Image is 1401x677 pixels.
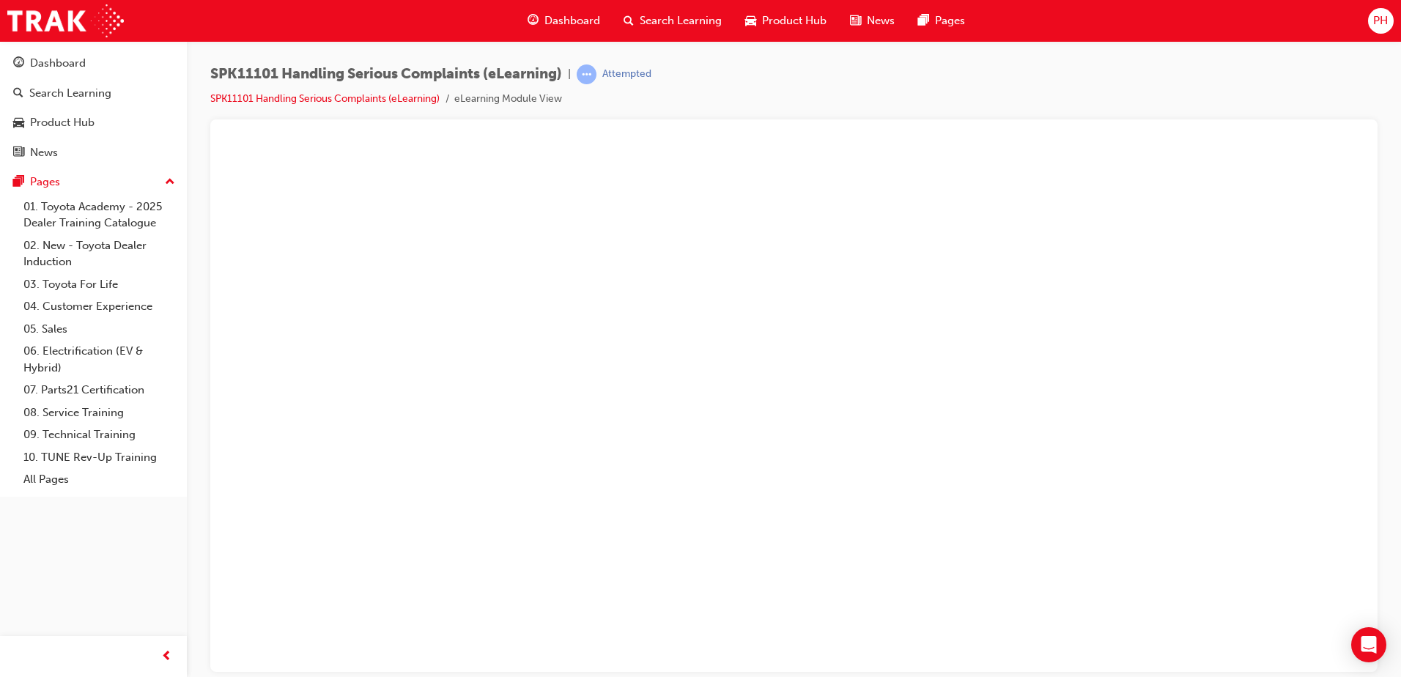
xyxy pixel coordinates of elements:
[918,12,929,30] span: pages-icon
[18,318,181,341] a: 05. Sales
[18,402,181,424] a: 08. Service Training
[30,174,60,190] div: Pages
[838,6,906,36] a: news-iconNews
[30,144,58,161] div: News
[568,66,571,83] span: |
[30,114,95,131] div: Product Hub
[516,6,612,36] a: guage-iconDashboard
[18,196,181,234] a: 01. Toyota Academy - 2025 Dealer Training Catalogue
[165,173,175,192] span: up-icon
[6,139,181,166] a: News
[13,147,24,160] span: news-icon
[906,6,977,36] a: pages-iconPages
[1351,627,1386,662] div: Open Intercom Messenger
[13,176,24,189] span: pages-icon
[577,64,596,84] span: learningRecordVerb_ATTEMPT-icon
[13,57,24,70] span: guage-icon
[18,234,181,273] a: 02. New - Toyota Dealer Induction
[18,446,181,469] a: 10. TUNE Rev-Up Training
[544,12,600,29] span: Dashboard
[13,87,23,100] span: search-icon
[210,92,440,105] a: SPK11101 Handling Serious Complaints (eLearning)
[762,12,827,29] span: Product Hub
[18,273,181,296] a: 03. Toyota For Life
[18,340,181,379] a: 06. Electrification (EV & Hybrid)
[640,12,722,29] span: Search Learning
[1368,8,1394,34] button: PH
[733,6,838,36] a: car-iconProduct Hub
[6,169,181,196] button: Pages
[745,12,756,30] span: car-icon
[30,55,86,72] div: Dashboard
[850,12,861,30] span: news-icon
[6,47,181,169] button: DashboardSearch LearningProduct HubNews
[29,85,111,102] div: Search Learning
[612,6,733,36] a: search-iconSearch Learning
[18,295,181,318] a: 04. Customer Experience
[6,109,181,136] a: Product Hub
[18,423,181,446] a: 09. Technical Training
[210,66,562,83] span: SPK11101 Handling Serious Complaints (eLearning)
[161,648,172,666] span: prev-icon
[935,12,965,29] span: Pages
[867,12,895,29] span: News
[454,91,562,108] li: eLearning Module View
[18,379,181,402] a: 07. Parts21 Certification
[602,67,651,81] div: Attempted
[7,4,124,37] img: Trak
[624,12,634,30] span: search-icon
[13,116,24,130] span: car-icon
[18,468,181,491] a: All Pages
[6,80,181,107] a: Search Learning
[528,12,539,30] span: guage-icon
[1373,12,1388,29] span: PH
[6,50,181,77] a: Dashboard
